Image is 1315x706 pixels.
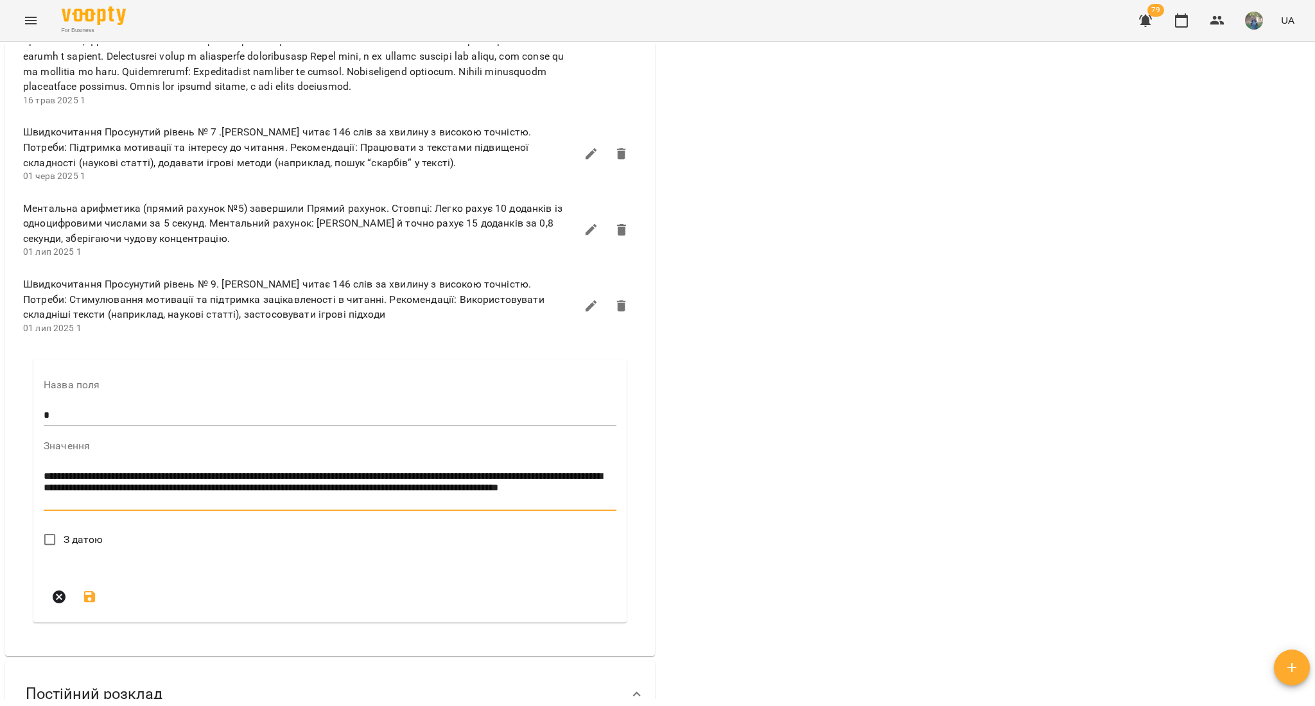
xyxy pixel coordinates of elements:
span: З датою [64,532,103,547]
span: Ментальна арифметика (прямий рахунок №5) завершили Прямий рахунок. Стовпці: Легко рахує 10 доданк... [23,201,576,246]
button: Menu [15,5,46,36]
span: Постійний розклад [26,684,162,704]
span: For Business [62,26,126,35]
label: Назва поля [44,380,616,390]
span: 16 трав 2025 1 [23,95,85,105]
img: Voopty Logo [62,6,126,25]
label: Значення [44,441,616,451]
span: 79 [1147,4,1164,17]
button: UA [1276,8,1300,32]
span: 01 черв 2025 1 [23,171,85,181]
span: Швидкочитання Просунутий рівень № 7 .[PERSON_NAME] читає 146 слів за хвилину з високою точністю. ... [23,125,576,170]
span: Швидкочитання Просунутий рівень № 9. [PERSON_NAME] читає 146 слів за хвилину з високою точністю. ... [23,277,576,322]
span: UA [1281,13,1294,27]
span: 01 лип 2025 1 [23,246,82,257]
span: 01 лип 2025 1 [23,323,82,333]
img: de1e453bb906a7b44fa35c1e57b3518e.jpg [1245,12,1263,30]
